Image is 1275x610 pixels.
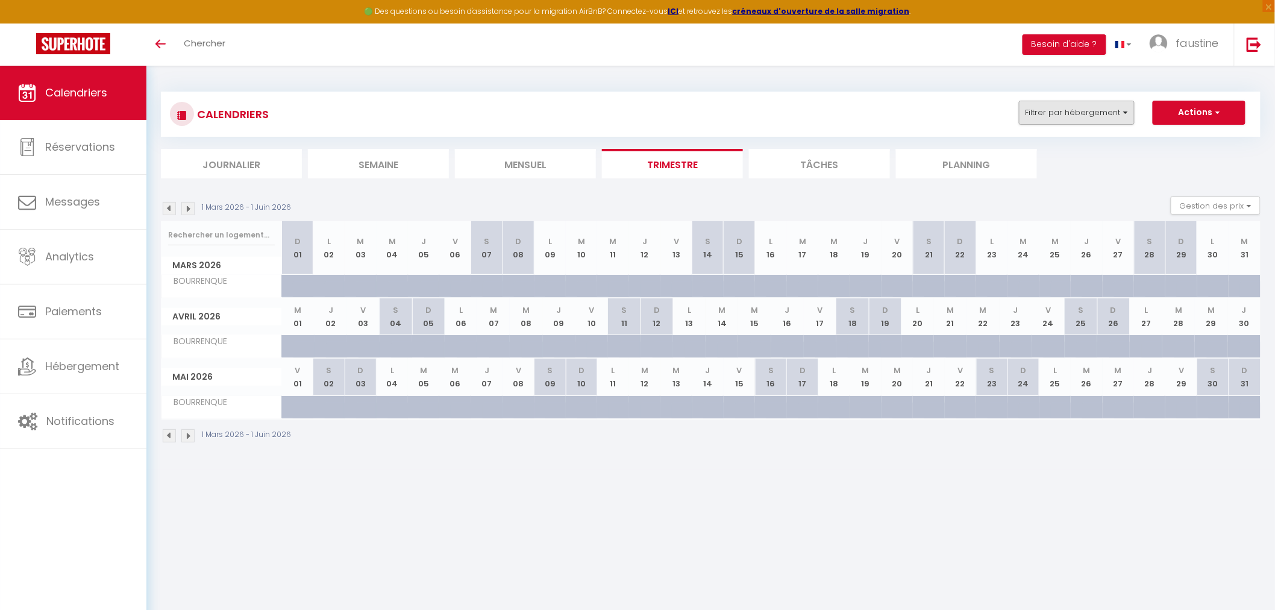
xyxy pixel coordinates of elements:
th: 02 [313,221,345,275]
abbr: M [1051,236,1059,247]
abbr: J [1147,365,1152,376]
abbr: D [1111,304,1117,316]
th: 01 [282,221,313,275]
span: Messages [45,194,100,209]
th: 11 [597,221,628,275]
th: 14 [692,359,724,395]
abbr: V [360,304,366,316]
th: 05 [412,298,445,335]
strong: créneaux d'ouverture de la salle migration [733,6,910,16]
abbr: J [484,365,489,376]
abbr: S [926,236,932,247]
th: 30 [1197,221,1229,275]
abbr: S [393,304,398,316]
abbr: M [894,365,901,376]
th: 23 [1000,298,1032,335]
th: 06 [445,298,477,335]
th: 29 [1165,221,1197,275]
abbr: M [830,236,838,247]
li: Planning [896,149,1037,178]
abbr: L [1053,365,1057,376]
abbr: S [547,365,553,376]
th: 24 [1032,298,1065,335]
th: 17 [787,359,818,395]
abbr: S [989,365,995,376]
th: 06 [439,221,471,275]
abbr: J [557,304,562,316]
th: 09 [534,221,566,275]
abbr: V [957,365,963,376]
abbr: J [706,365,710,376]
abbr: D [1179,236,1185,247]
th: 21 [913,221,944,275]
th: 03 [345,359,376,395]
th: 29 [1195,298,1227,335]
abbr: D [1242,365,1248,376]
li: Trimestre [602,149,743,178]
abbr: J [1013,304,1018,316]
th: 21 [934,298,966,335]
abbr: M [452,365,459,376]
abbr: M [295,304,302,316]
th: 28 [1162,298,1195,335]
th: 23 [976,221,1007,275]
abbr: M [751,304,759,316]
abbr: L [390,365,394,376]
span: BOURRENQUE [163,275,231,288]
abbr: J [328,304,333,316]
th: 25 [1065,298,1097,335]
abbr: D [654,304,660,316]
span: faustine [1176,36,1219,51]
th: 04 [377,359,408,395]
img: Super Booking [36,33,110,54]
abbr: J [642,236,647,247]
abbr: V [589,304,594,316]
abbr: V [1115,236,1121,247]
abbr: L [1211,236,1215,247]
abbr: L [688,304,691,316]
th: 01 [282,359,313,395]
th: 18 [818,359,850,395]
th: 26 [1071,221,1102,275]
abbr: S [705,236,710,247]
abbr: M [1208,304,1215,316]
th: 10 [566,359,597,395]
abbr: M [1241,236,1248,247]
abbr: L [548,236,552,247]
th: 12 [629,359,660,395]
li: Journalier [161,149,302,178]
a: ICI [668,6,679,16]
th: 12 [641,298,673,335]
p: 1 Mars 2026 - 1 Juin 2026 [202,202,291,213]
abbr: M [1083,365,1090,376]
abbr: M [1020,236,1027,247]
abbr: D [357,365,363,376]
h3: CALENDRIERS [194,101,269,128]
abbr: S [850,304,855,316]
th: 26 [1097,298,1130,335]
abbr: J [863,236,868,247]
th: 15 [724,359,755,395]
th: 13 [660,221,692,275]
abbr: J [927,365,932,376]
button: Besoin d'aide ? [1023,34,1106,55]
abbr: V [453,236,458,247]
abbr: M [420,365,427,376]
th: 19 [850,221,882,275]
abbr: V [674,236,679,247]
a: Chercher [175,24,234,66]
th: 20 [882,221,913,275]
abbr: M [389,236,396,247]
th: 16 [755,221,786,275]
abbr: S [1211,365,1216,376]
span: Paiements [45,304,102,319]
span: Réservations [45,139,115,154]
span: Analytics [45,249,94,264]
th: 03 [345,221,376,275]
th: 05 [408,221,439,275]
span: Chercher [184,37,225,49]
th: 14 [692,221,724,275]
th: 31 [1229,359,1261,395]
th: 08 [503,359,534,395]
